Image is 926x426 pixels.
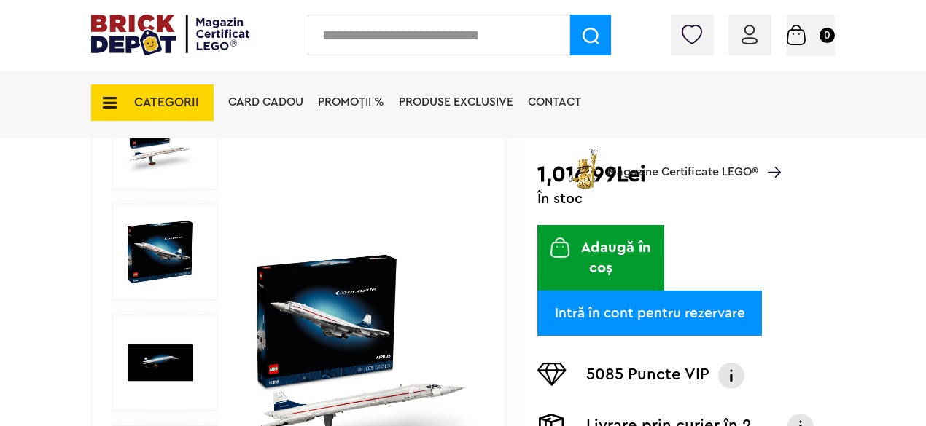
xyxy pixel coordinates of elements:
[399,96,513,108] a: Produse exclusive
[134,96,199,109] span: CATEGORII
[228,96,303,108] a: Card Cadou
[528,96,581,108] a: Contact
[537,225,664,291] button: Adaugă în coș
[318,96,384,108] a: PROMOȚII %
[537,291,762,336] a: Intră în cont pentru rezervare
[128,219,193,285] img: Concorde
[607,146,758,179] span: Magazine Certificate LEGO®
[537,192,835,206] div: În stoc
[820,28,835,43] small: 0
[758,148,781,159] a: Magazine Certificate LEGO®
[537,363,567,386] img: Puncte VIP
[717,363,746,389] img: Info VIP
[128,330,193,395] img: Concorde LEGO 10318
[586,363,709,389] p: 5085 Puncte VIP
